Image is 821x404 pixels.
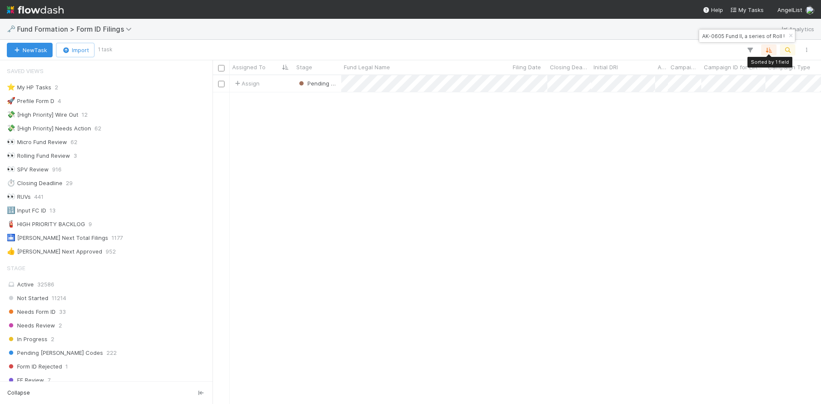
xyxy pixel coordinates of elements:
[730,6,764,13] span: My Tasks
[37,281,54,288] span: 32586
[550,63,589,71] span: Closing Deadline
[7,109,78,120] div: [High Priority] Wire Out
[7,375,44,386] span: FF Review
[703,6,723,14] div: Help
[7,3,64,17] img: logo-inverted-e16ddd16eac7371096b0.svg
[233,79,260,88] span: Assign
[59,307,66,317] span: 33
[7,248,15,255] span: 👍
[7,111,15,118] span: 💸
[7,348,103,358] span: Pending [PERSON_NAME] Codes
[7,361,62,372] span: Form ID Rejected
[768,63,810,71] span: Campaign Type
[58,96,61,106] span: 4
[7,307,56,317] span: Needs Form ID
[780,24,814,34] a: Analytics
[7,334,47,345] span: In Progress
[7,389,30,397] span: Collapse
[7,193,15,200] span: 👀
[7,62,44,80] span: Saved Views
[594,63,618,71] span: Initial DRI
[7,152,15,159] span: 👀
[7,293,48,304] span: Not Started
[7,123,91,134] div: [High Priority] Needs Action
[56,43,95,57] button: Import
[7,178,62,189] div: Closing Deadline
[7,82,51,93] div: My HP Tasks
[52,164,62,175] span: 916
[50,205,56,216] span: 13
[7,150,70,161] div: Rolling Fund Review
[98,46,112,53] small: 1 task
[7,124,15,132] span: 💸
[66,178,73,189] span: 29
[307,80,357,87] span: Pending Validation
[82,109,88,120] span: 12
[95,123,101,134] span: 62
[7,97,15,104] span: 🚀
[7,233,108,243] div: [PERSON_NAME] Next Total Filings
[52,293,66,304] span: 11214
[7,96,54,106] div: Prefile Form D
[7,43,53,57] button: NewTask
[17,25,136,33] span: Fund Formation > Form ID Filings
[658,63,666,71] span: Amount Committed
[704,63,763,71] span: Campaign ID for Linking
[7,279,210,290] div: Active
[51,334,54,345] span: 2
[7,164,49,175] div: SPV Review
[232,63,266,71] span: Assigned To
[59,320,62,331] span: 2
[106,348,117,358] span: 222
[7,234,15,241] span: 🛅
[700,31,786,41] input: Search...
[34,192,44,202] span: 441
[7,83,15,91] span: ⭐
[7,25,15,32] span: 🗝️
[7,165,15,173] span: 👀
[7,192,31,202] div: RUVs
[74,150,77,161] span: 3
[55,82,58,93] span: 2
[218,65,224,71] input: Toggle All Rows Selected
[7,206,15,214] span: 🔢
[777,6,802,13] span: AngelList
[47,375,50,386] span: 7
[7,179,15,186] span: ⏱️
[7,137,67,147] div: Micro Fund Review
[7,205,46,216] div: Input FC ID
[89,219,92,230] span: 9
[112,233,123,243] span: 1177
[7,138,15,145] span: 👀
[106,246,116,257] span: 952
[296,63,312,71] span: Stage
[7,220,15,227] span: 🧯
[806,6,814,15] img: avatar_99e80e95-8f0d-4917-ae3c-b5dad577a2b5.png
[344,63,390,71] span: Fund Legal Name
[218,81,224,87] input: Toggle Row Selected
[670,63,699,71] span: Campaign ID
[7,260,25,277] span: Stage
[7,320,55,331] span: Needs Review
[65,361,68,372] span: 1
[513,63,541,71] span: Filing Date
[7,219,85,230] div: HIGH PRIORITY BACKLOG
[71,137,77,147] span: 62
[7,246,102,257] div: [PERSON_NAME] Next Approved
